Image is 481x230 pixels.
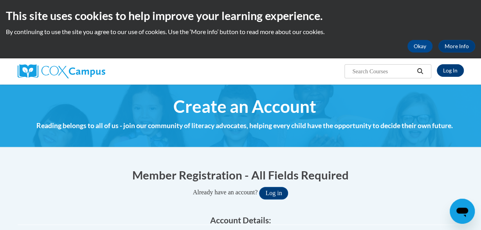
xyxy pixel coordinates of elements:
[437,64,464,77] a: Log In
[210,215,271,225] span: Account Details:
[450,199,475,224] iframe: Button to launch messaging window
[414,67,426,76] button: Search
[22,121,468,131] h4: Reading belongs to all of us - join our community of literacy advocates, helping every child have...
[6,27,475,36] p: By continuing to use the site you agree to our use of cookies. Use the ‘More info’ button to read...
[193,189,258,196] span: Already have an account?
[173,96,316,117] span: Create an Account
[438,40,475,53] a: More Info
[407,40,432,53] button: Okay
[18,167,464,183] h1: Member Registration - All Fields Required
[6,8,475,24] h2: This site uses cookies to help improve your learning experience.
[351,67,414,76] input: Search Courses
[259,187,288,199] button: Log in
[18,64,105,78] img: Cox Campus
